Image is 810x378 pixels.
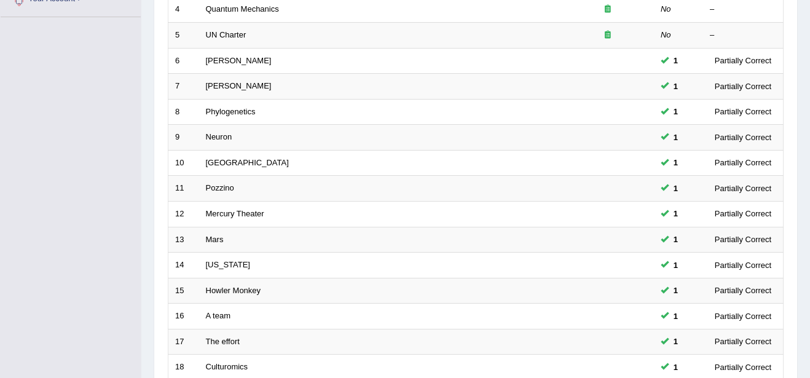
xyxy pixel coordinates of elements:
td: 5 [168,23,199,49]
td: 13 [168,227,199,253]
div: Partially Correct [710,54,776,67]
div: Exam occurring question [568,30,647,41]
a: [PERSON_NAME] [206,81,272,90]
a: [US_STATE] [206,260,250,269]
td: 10 [168,150,199,176]
td: 6 [168,48,199,74]
div: – [710,30,776,41]
td: 15 [168,278,199,304]
em: No [661,4,671,14]
a: Quantum Mechanics [206,4,279,14]
div: Partially Correct [710,361,776,374]
span: You can still take this question [669,80,683,93]
span: You can still take this question [669,156,683,169]
td: 8 [168,99,199,125]
td: 12 [168,201,199,227]
a: Mars [206,235,224,244]
div: Partially Correct [710,131,776,144]
div: – [710,4,776,15]
a: Mercury Theater [206,209,264,218]
span: You can still take this question [669,259,683,272]
span: You can still take this question [669,131,683,144]
div: Partially Correct [710,156,776,169]
em: No [661,30,671,39]
a: Phylogenetics [206,107,256,116]
span: You can still take this question [669,207,683,220]
td: 16 [168,304,199,329]
div: Partially Correct [710,182,776,195]
div: Partially Correct [710,105,776,118]
div: Partially Correct [710,310,776,323]
div: Partially Correct [710,207,776,220]
div: Partially Correct [710,259,776,272]
div: Exam occurring question [568,4,647,15]
a: Pozzino [206,183,234,192]
a: [GEOGRAPHIC_DATA] [206,158,289,167]
div: Partially Correct [710,284,776,297]
a: UN Charter [206,30,246,39]
td: 9 [168,125,199,151]
span: You can still take this question [669,310,683,323]
a: A team [206,311,230,320]
a: The effort [206,337,240,346]
a: [PERSON_NAME] [206,56,272,65]
td: 14 [168,253,199,278]
span: You can still take this question [669,335,683,348]
span: You can still take this question [669,105,683,118]
span: You can still take this question [669,361,683,374]
a: Neuron [206,132,232,141]
td: 17 [168,329,199,355]
span: You can still take this question [669,233,683,246]
a: Howler Monkey [206,286,261,295]
span: You can still take this question [669,54,683,67]
a: Culturomics [206,362,248,371]
span: You can still take this question [669,182,683,195]
td: 11 [168,176,199,202]
div: Partially Correct [710,335,776,348]
span: You can still take this question [669,284,683,297]
div: Partially Correct [710,233,776,246]
div: Partially Correct [710,80,776,93]
td: 7 [168,74,199,100]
